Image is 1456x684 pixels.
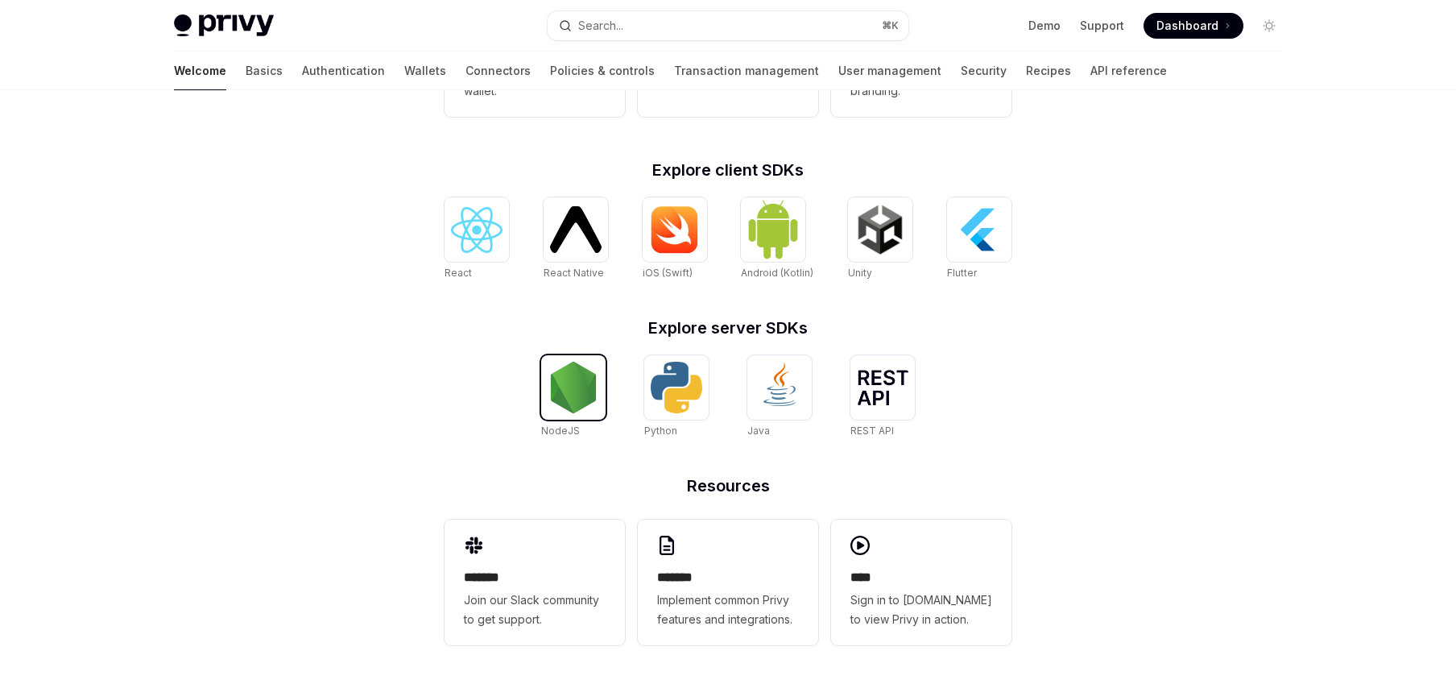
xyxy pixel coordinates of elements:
[638,520,818,645] a: **** **Implement common Privy features and integrations.
[445,520,625,645] a: **** **Join our Slack community to get support.
[643,197,707,281] a: iOS (Swift)iOS (Swift)
[1090,52,1167,90] a: API reference
[961,52,1007,90] a: Security
[550,206,602,252] img: React Native
[445,197,509,281] a: ReactReact
[544,267,604,279] span: React Native
[445,320,1011,336] h2: Explore server SDKs
[644,425,677,437] span: Python
[1256,13,1282,39] button: Toggle dark mode
[548,11,908,40] button: Search...⌘K
[578,16,623,35] div: Search...
[651,362,702,413] img: Python
[451,207,503,253] img: React
[953,204,1005,255] img: Flutter
[838,52,941,90] a: User management
[657,591,799,629] span: Implement common Privy features and integrations.
[831,520,1011,645] a: ****Sign in to [DOMAIN_NAME] to view Privy in action.
[1080,18,1124,34] a: Support
[464,591,606,629] span: Join our Slack community to get support.
[445,267,472,279] span: React
[747,425,770,437] span: Java
[947,197,1011,281] a: FlutterFlutter
[850,591,992,629] span: Sign in to [DOMAIN_NAME] to view Privy in action.
[848,267,872,279] span: Unity
[747,199,799,259] img: Android (Kotlin)
[246,52,283,90] a: Basics
[754,362,805,413] img: Java
[1144,13,1243,39] a: Dashboard
[649,205,701,254] img: iOS (Swift)
[747,355,812,439] a: JavaJava
[947,267,977,279] span: Flutter
[644,355,709,439] a: PythonPython
[550,52,655,90] a: Policies & controls
[544,197,608,281] a: React NativeReact Native
[174,15,274,37] img: light logo
[674,52,819,90] a: Transaction management
[741,267,813,279] span: Android (Kotlin)
[541,425,580,437] span: NodeJS
[850,425,894,437] span: REST API
[857,370,908,405] img: REST API
[850,355,915,439] a: REST APIREST API
[404,52,446,90] a: Wallets
[541,355,606,439] a: NodeJSNodeJS
[741,197,813,281] a: Android (Kotlin)Android (Kotlin)
[643,267,693,279] span: iOS (Swift)
[548,362,599,413] img: NodeJS
[848,197,912,281] a: UnityUnity
[465,52,531,90] a: Connectors
[1026,52,1071,90] a: Recipes
[302,52,385,90] a: Authentication
[854,204,906,255] img: Unity
[1156,18,1218,34] span: Dashboard
[1028,18,1061,34] a: Demo
[445,478,1011,494] h2: Resources
[882,19,899,32] span: ⌘ K
[174,52,226,90] a: Welcome
[445,162,1011,178] h2: Explore client SDKs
